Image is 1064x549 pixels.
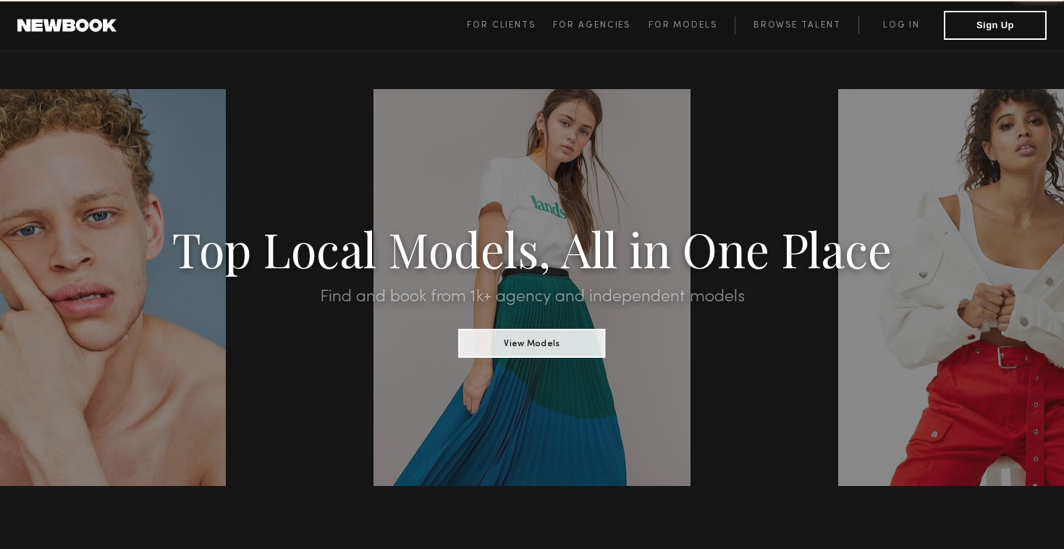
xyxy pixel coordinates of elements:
[553,21,630,30] span: For Agencies
[459,329,606,358] button: View Models
[80,226,984,271] h1: Top Local Models, All in One Place
[944,11,1047,40] button: Sign Up
[649,17,735,34] a: For Models
[459,334,606,350] a: View Models
[735,17,858,34] a: Browse Talent
[80,288,984,306] h2: Find and book from 1k+ agency and independent models
[553,17,648,34] a: For Agencies
[467,17,553,34] a: For Clients
[858,17,944,34] a: Log in
[649,21,717,30] span: For Models
[467,21,536,30] span: For Clients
